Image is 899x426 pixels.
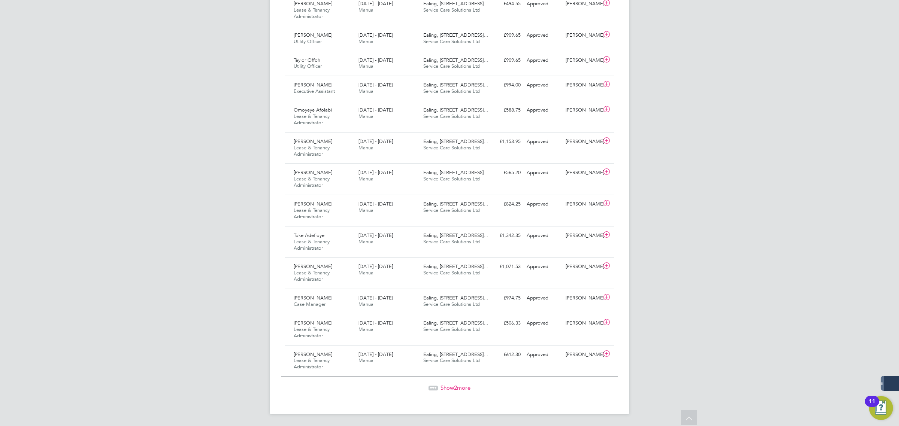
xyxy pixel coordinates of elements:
[358,144,375,151] span: Manual
[563,198,602,210] div: [PERSON_NAME]
[294,57,320,63] span: Taylor Offoh
[869,396,893,420] button: Open Resource Center, 11 new notifications
[294,7,330,19] span: Lease & Tenancy Administrator
[423,107,488,113] span: Ealing, [STREET_ADDRESS]…
[358,57,393,63] span: [DATE] - [DATE]
[423,7,480,13] span: Service Care Solutions Ltd
[563,317,602,329] div: [PERSON_NAME]
[423,57,488,63] span: Ealing, [STREET_ADDRESS]…
[358,82,393,88] span: [DATE] - [DATE]
[485,104,524,116] div: £588.75
[485,261,524,273] div: £1,071.53
[423,320,488,326] span: Ealing, [STREET_ADDRESS]…
[358,38,375,45] span: Manual
[358,320,393,326] span: [DATE] - [DATE]
[423,144,480,151] span: Service Care Solutions Ltd
[524,167,563,179] div: Approved
[358,357,375,363] span: Manual
[563,261,602,273] div: [PERSON_NAME]
[485,317,524,329] div: £506.33
[485,198,524,210] div: £824.25
[869,401,875,411] div: 11
[294,169,332,176] span: [PERSON_NAME]
[423,295,488,301] span: Ealing, [STREET_ADDRESS]…
[423,169,488,176] span: Ealing, [STREET_ADDRESS]…
[358,232,393,238] span: [DATE] - [DATE]
[358,301,375,307] span: Manual
[294,326,330,339] span: Lease & Tenancy Administrator
[294,301,326,307] span: Case Manager
[423,232,488,238] span: Ealing, [STREET_ADDRESS]…
[423,326,480,332] span: Service Care Solutions Ltd
[358,201,393,207] span: [DATE] - [DATE]
[524,292,563,304] div: Approved
[423,63,480,69] span: Service Care Solutions Ltd
[294,82,332,88] span: [PERSON_NAME]
[423,176,480,182] span: Service Care Solutions Ltd
[358,295,393,301] span: [DATE] - [DATE]
[294,0,332,7] span: [PERSON_NAME]
[294,138,332,144] span: [PERSON_NAME]
[358,169,393,176] span: [DATE] - [DATE]
[423,238,480,245] span: Service Care Solutions Ltd
[294,207,330,220] span: Lease & Tenancy Administrator
[485,349,524,361] div: £612.30
[423,263,488,270] span: Ealing, [STREET_ADDRESS]…
[423,113,480,119] span: Service Care Solutions Ltd
[485,292,524,304] div: £974.75
[524,104,563,116] div: Approved
[358,176,375,182] span: Manual
[563,167,602,179] div: [PERSON_NAME]
[423,32,488,38] span: Ealing, [STREET_ADDRESS]…
[524,198,563,210] div: Approved
[454,384,457,391] span: 2
[563,292,602,304] div: [PERSON_NAME]
[358,270,375,276] span: Manual
[294,88,335,94] span: Executive Assistant
[294,295,332,301] span: [PERSON_NAME]
[485,136,524,148] div: £1,153.95
[294,320,332,326] span: [PERSON_NAME]
[358,326,375,332] span: Manual
[294,357,330,370] span: Lease & Tenancy Administrator
[294,270,330,282] span: Lease & Tenancy Administrator
[423,38,480,45] span: Service Care Solutions Ltd
[294,176,330,188] span: Lease & Tenancy Administrator
[423,0,488,7] span: Ealing, [STREET_ADDRESS]…
[524,229,563,242] div: Approved
[485,167,524,179] div: £565.20
[294,107,332,113] span: Omoyeye Afolabi
[563,229,602,242] div: [PERSON_NAME]
[563,79,602,91] div: [PERSON_NAME]
[423,207,480,213] span: Service Care Solutions Ltd
[423,82,488,88] span: Ealing, [STREET_ADDRESS]…
[423,138,488,144] span: Ealing, [STREET_ADDRESS]…
[563,136,602,148] div: [PERSON_NAME]
[294,32,332,38] span: [PERSON_NAME]
[294,238,330,251] span: Lease & Tenancy Administrator
[485,229,524,242] div: £1,342.35
[294,201,332,207] span: [PERSON_NAME]
[358,138,393,144] span: [DATE] - [DATE]
[294,232,324,238] span: Toke Adefioye
[358,107,393,113] span: [DATE] - [DATE]
[423,351,488,357] span: Ealing, [STREET_ADDRESS]…
[485,79,524,91] div: £994.00
[294,63,322,69] span: Utility Officer
[294,263,332,270] span: [PERSON_NAME]
[358,113,375,119] span: Manual
[524,317,563,329] div: Approved
[485,29,524,42] div: £909.65
[423,270,480,276] span: Service Care Solutions Ltd
[358,207,375,213] span: Manual
[524,54,563,67] div: Approved
[524,29,563,42] div: Approved
[294,144,330,157] span: Lease & Tenancy Administrator
[358,63,375,69] span: Manual
[294,351,332,357] span: [PERSON_NAME]
[423,88,480,94] span: Service Care Solutions Ltd
[563,54,602,67] div: [PERSON_NAME]
[563,104,602,116] div: [PERSON_NAME]
[358,238,375,245] span: Manual
[563,29,602,42] div: [PERSON_NAME]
